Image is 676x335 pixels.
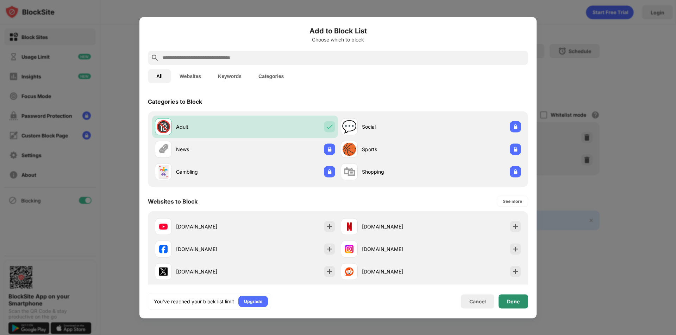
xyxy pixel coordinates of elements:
div: 💬 [342,120,357,134]
div: [DOMAIN_NAME] [362,268,431,275]
div: Choose which to block [148,37,528,42]
img: favicons [345,245,353,253]
div: Social [362,123,431,130]
h6: Add to Block List [148,25,528,36]
img: favicons [345,222,353,231]
img: favicons [159,245,168,253]
div: Gambling [176,168,245,175]
div: Upgrade [244,298,262,305]
div: 🔞 [156,120,171,134]
div: 🗞 [157,142,169,156]
button: Categories [250,69,292,83]
div: Websites to Block [148,198,198,205]
button: Websites [171,69,209,83]
div: [DOMAIN_NAME] [176,245,245,253]
div: See more [503,198,522,205]
div: Done [507,298,520,304]
button: All [148,69,171,83]
div: Adult [176,123,245,130]
div: 🏀 [342,142,357,156]
div: Sports [362,146,431,153]
div: Categories to Block [148,98,202,105]
div: [DOMAIN_NAME] [362,223,431,230]
img: favicons [159,267,168,276]
div: News [176,146,245,153]
div: [DOMAIN_NAME] [176,223,245,230]
div: 🃏 [156,165,171,179]
div: You’ve reached your block list limit [154,298,234,305]
div: [DOMAIN_NAME] [176,268,245,275]
div: Shopping [362,168,431,175]
img: favicons [345,267,353,276]
button: Keywords [209,69,250,83]
img: search.svg [151,53,159,62]
div: 🛍 [343,165,355,179]
img: favicons [159,222,168,231]
div: Cancel [469,298,486,304]
div: [DOMAIN_NAME] [362,245,431,253]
